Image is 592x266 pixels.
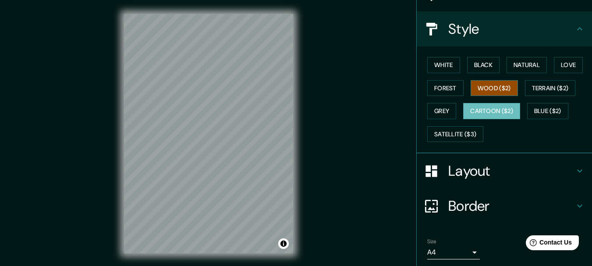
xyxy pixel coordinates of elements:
button: Toggle attribution [278,238,289,249]
button: Grey [427,103,456,119]
button: Natural [507,57,547,73]
h4: Border [448,197,574,215]
button: Forest [427,80,464,96]
div: A4 [427,245,480,259]
button: Satellite ($3) [427,126,483,142]
div: Border [417,188,592,223]
h4: Layout [448,162,574,180]
canvas: Map [124,14,293,253]
div: Style [417,11,592,46]
button: White [427,57,460,73]
button: Blue ($2) [527,103,568,119]
button: Terrain ($2) [525,80,576,96]
label: Size [427,238,436,245]
button: Love [554,57,583,73]
button: Black [467,57,500,73]
iframe: Help widget launcher [514,232,582,256]
button: Wood ($2) [471,80,518,96]
h4: Style [448,20,574,38]
button: Cartoon ($2) [463,103,520,119]
div: Layout [417,153,592,188]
